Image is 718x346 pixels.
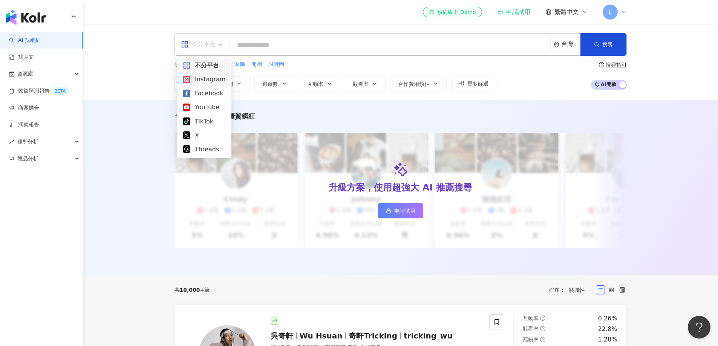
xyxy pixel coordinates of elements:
span: 追蹤數 [262,81,278,87]
span: 開團 [251,61,262,68]
a: 效益預測報告BETA [9,87,69,95]
span: 限時團 [268,61,284,68]
span: 繁體中文 [554,8,579,16]
button: 搜尋 [580,33,626,56]
span: 精選優質網紅 [214,112,255,120]
a: 申請試用 [497,8,530,16]
button: 類型 [175,76,210,91]
div: 0.26% [598,314,617,323]
span: environment [554,42,559,47]
img: logo [6,10,46,25]
span: 更多篩選 [467,81,488,87]
span: 搜尋 [602,41,613,47]
span: 觀看率 [523,326,539,332]
button: 互動率 [300,76,340,91]
span: 合作費用預估 [398,81,430,87]
span: 家飾 [234,61,245,68]
a: searchAI 找網紅 [9,37,41,44]
span: L [609,8,612,16]
span: 您可能感興趣： [175,61,211,68]
div: X [183,131,225,140]
button: 性別 [214,76,250,91]
span: 競品分析 [17,150,38,167]
span: Wu Hsuan [300,331,343,340]
span: 觀看率 [353,81,369,87]
button: 限時團 [268,60,285,69]
span: 10,000+ [180,287,205,293]
div: YouTube [183,102,225,112]
a: 商案媒合 [9,104,39,112]
button: 開團 [251,60,262,69]
div: TikTok [183,117,225,126]
a: 洞察報告 [9,121,39,129]
span: 資源庫 [17,66,33,82]
div: Instagram [183,75,225,84]
div: 搜尋指引 [606,62,627,68]
div: 22.8% [598,325,617,333]
span: 漲粉率 [523,337,539,343]
div: 共 筆 [175,287,210,293]
span: 關聯性 [569,284,592,296]
span: 奇軒Tricking [349,331,397,340]
span: 趨勢分析 [17,133,38,150]
a: 申請試用 [378,203,423,218]
button: 追蹤數 [254,76,295,91]
a: 找貼文 [9,53,34,61]
div: 不分平台 [183,61,225,70]
span: 互動率 [308,81,323,87]
button: 更多篩選 [451,76,496,91]
div: 升級方案，使用超強大 AI 推薦搜尋 [329,181,472,194]
span: 互動率 [523,315,539,321]
span: question-circle [540,337,545,342]
div: Threads [183,145,225,154]
a: 預約線上 Demo [423,7,482,17]
iframe: Help Scout Beacon - Open [688,316,710,338]
div: 預約線上 Demo [429,8,476,16]
div: 排序： [549,284,596,296]
span: appstore [183,62,190,69]
span: 申請試用 [394,208,415,214]
span: rise [9,139,14,145]
div: 台灣 [562,41,580,47]
div: 不分平台 [181,38,216,50]
span: tricking_wu [404,331,453,340]
div: 1.28% [598,335,617,344]
div: Facebook [183,88,225,98]
span: appstore [181,41,188,48]
span: question-circle [540,326,545,331]
span: 吳奇軒 [271,331,293,340]
span: question-circle [540,316,545,321]
button: 合作費用預估 [390,76,447,91]
button: 觀看率 [345,76,386,91]
span: question-circle [599,62,604,67]
button: 家飾 [234,60,245,69]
